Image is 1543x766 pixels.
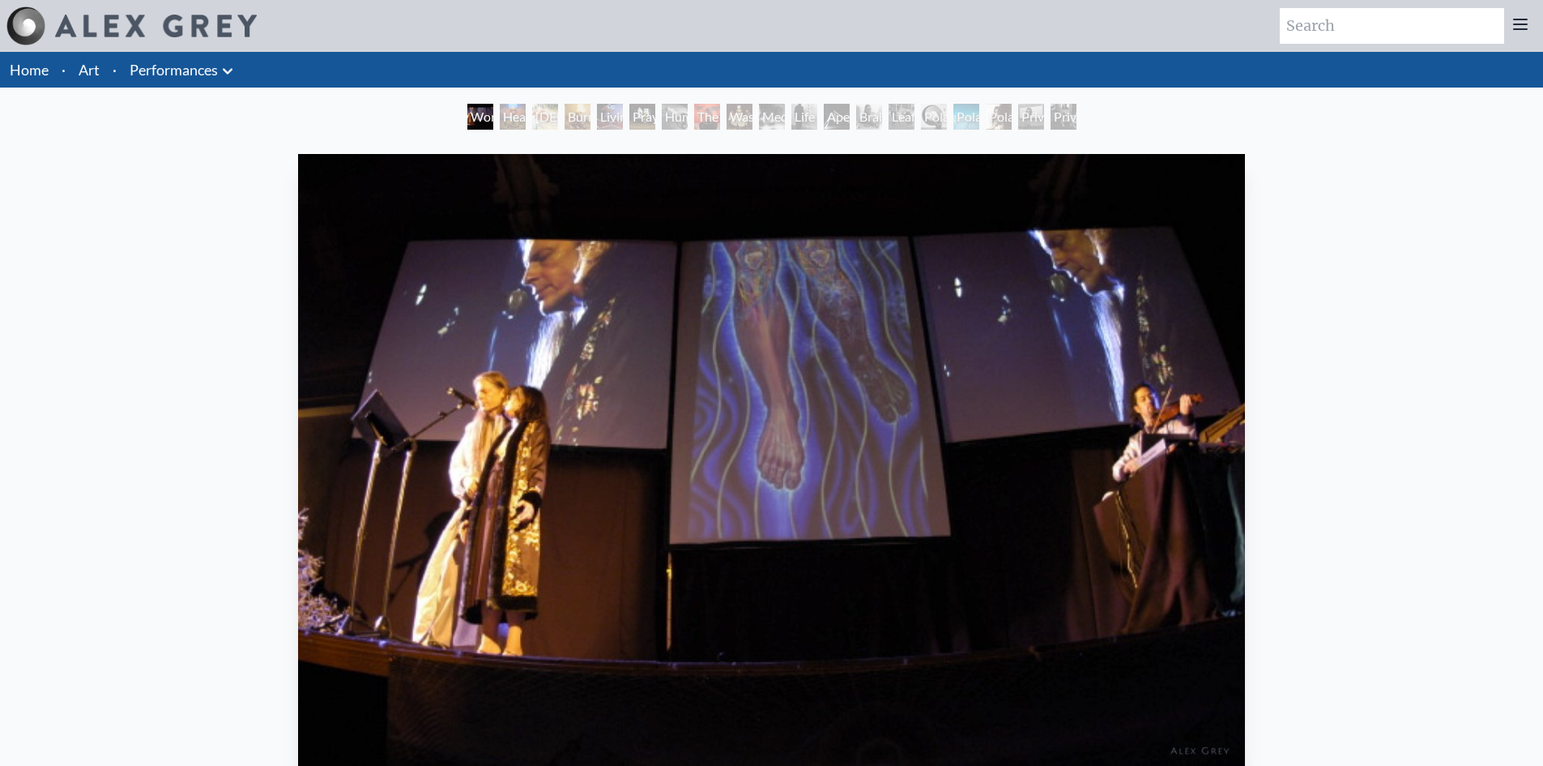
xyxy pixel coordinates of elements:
[10,61,49,79] a: Home
[532,104,558,130] div: [DEMOGRAPHIC_DATA]
[106,52,123,88] li: ·
[500,104,526,130] div: Heart Net
[1018,104,1044,130] div: Private Billboard
[824,104,850,130] div: Apex
[1051,104,1076,130] div: Private Subway
[565,104,590,130] div: Burnt Offering
[130,58,218,81] a: Performances
[791,104,817,130] div: Life Energy
[629,104,655,130] div: Prayer Wheel
[1280,8,1504,44] input: Search
[55,52,72,88] li: ·
[759,104,785,130] div: Meditations on Mortality
[953,104,979,130] div: Polar Wandering
[986,104,1012,130] div: Polarity Works
[694,104,720,130] div: The Beast
[727,104,752,130] div: Wasteland
[79,58,100,81] a: Art
[856,104,882,130] div: Brain Sack
[597,104,623,130] div: Living Cross
[889,104,914,130] div: Leaflets
[467,104,493,130] div: World Spirit
[921,104,947,130] div: Polar Unity
[662,104,688,130] div: Human Race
